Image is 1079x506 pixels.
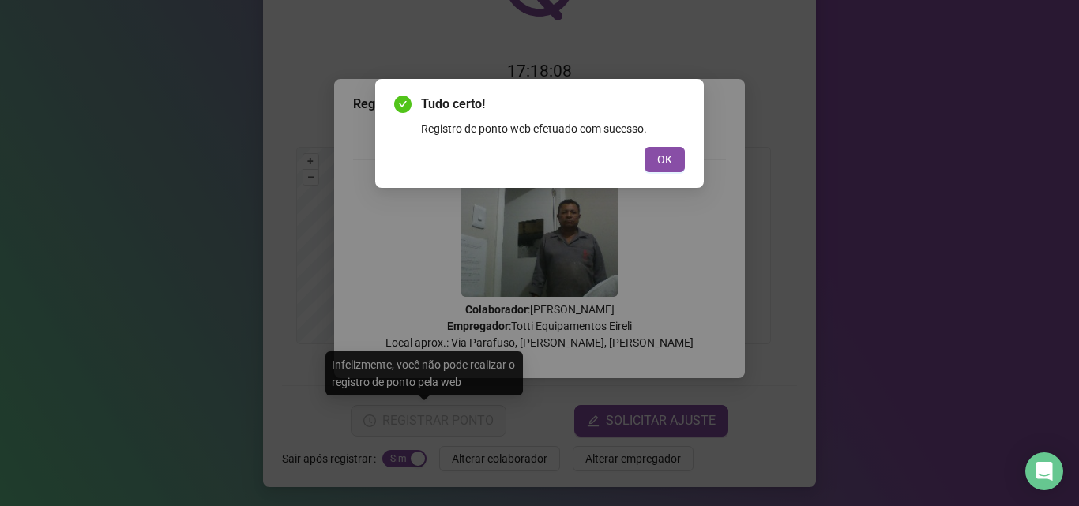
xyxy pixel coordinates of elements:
[394,96,412,113] span: check-circle
[421,95,685,114] span: Tudo certo!
[657,151,672,168] span: OK
[421,120,685,137] div: Registro de ponto web efetuado com sucesso.
[1025,452,1063,490] div: Open Intercom Messenger
[645,147,685,172] button: OK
